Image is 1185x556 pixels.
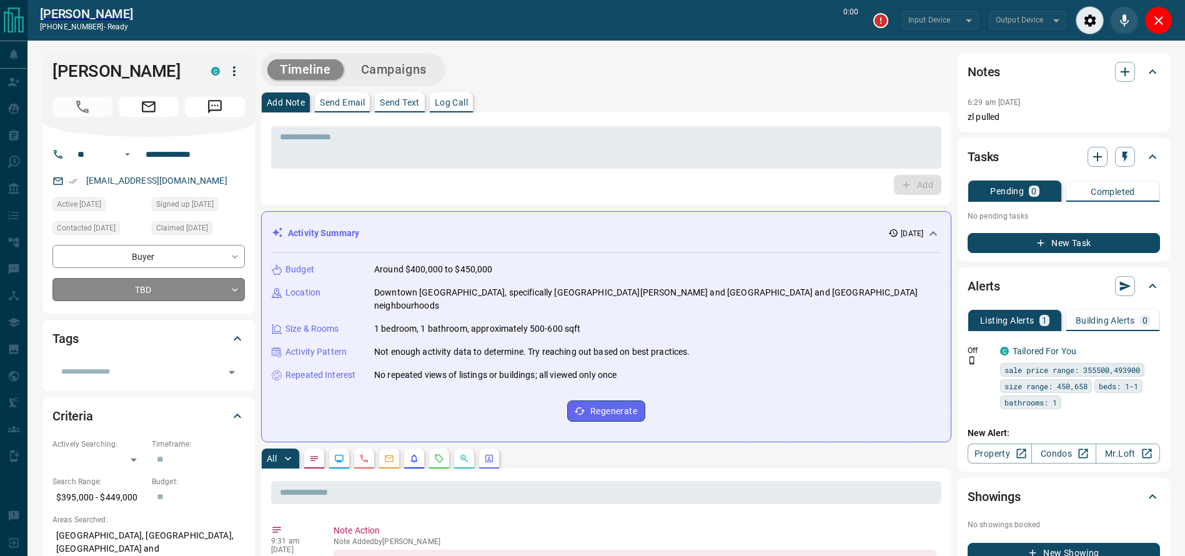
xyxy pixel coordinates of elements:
p: Search Range: [52,476,146,487]
span: bathrooms: 1 [1004,396,1057,409]
svg: Emails [384,454,394,464]
svg: Lead Browsing Activity [334,454,344,464]
p: Areas Searched: [52,514,245,525]
p: Building Alerts [1076,316,1135,325]
div: Close [1144,6,1173,34]
div: Activity Summary[DATE] [272,222,941,245]
svg: Push Notification Only [968,356,976,365]
p: Activity Pattern [285,345,347,359]
h2: Alerts [968,276,1000,296]
div: Wed Sep 10 2025 [52,197,146,215]
p: Log Call [435,98,468,107]
p: Not enough activity data to determine. Try reaching out based on best practices. [374,345,690,359]
button: Open [223,364,240,381]
h2: Tags [52,329,78,349]
p: Send Text [380,98,420,107]
div: Tags [52,324,245,354]
p: Note Added by [PERSON_NAME] [334,537,936,546]
div: Showings [968,482,1160,512]
p: 1 [1042,316,1047,325]
h1: [PERSON_NAME] [52,61,192,81]
svg: Calls [359,454,369,464]
p: No pending tasks [968,207,1160,226]
p: Timeframe: [152,439,245,450]
button: Timeline [267,59,344,80]
p: 6:29 am [DATE] [968,98,1021,107]
p: $395,000 - $449,000 [52,487,146,508]
a: [EMAIL_ADDRESS][DOMAIN_NAME] [86,176,227,186]
p: 0 [1143,316,1148,325]
div: Wed Sep 10 2025 [152,197,245,215]
p: Add Note [267,98,305,107]
p: Activity Summary [288,227,359,240]
p: All [267,454,277,463]
div: Audio Settings [1076,6,1104,34]
svg: Notes [309,454,319,464]
svg: Email Verified [69,177,77,186]
div: Wed Sep 10 2025 [52,221,146,239]
div: Buyer [52,245,245,268]
div: Notes [968,57,1160,87]
p: No repeated views of listings or buildings; all viewed only once [374,369,617,382]
button: New Task [968,233,1160,253]
button: Campaigns [349,59,439,80]
h2: [PERSON_NAME] [40,6,133,21]
p: [DATE] [271,545,315,554]
div: Criteria [52,401,245,431]
div: Alerts [968,271,1160,301]
span: ready [107,22,129,31]
p: [DATE] [901,228,923,239]
div: condos.ca [211,67,220,76]
div: condos.ca [1000,347,1009,355]
a: Condos [1031,444,1096,464]
p: 0:00 [843,6,858,34]
p: Send Email [320,98,365,107]
h2: Showings [968,487,1021,507]
span: Message [185,97,245,117]
p: Completed [1091,187,1135,196]
p: Note Action [334,524,936,537]
svg: Opportunities [459,454,469,464]
p: Off [968,345,993,356]
p: Budget: [152,476,245,487]
p: Pending [990,187,1024,196]
span: Signed up [DATE] [156,198,214,211]
p: Size & Rooms [285,322,339,335]
p: Downtown [GEOGRAPHIC_DATA], specifically [GEOGRAPHIC_DATA][PERSON_NAME] and [GEOGRAPHIC_DATA] and... [374,286,941,312]
span: Email [119,97,179,117]
div: TBD [52,278,245,301]
svg: Requests [434,454,444,464]
a: Property [968,444,1032,464]
svg: Listing Alerts [409,454,419,464]
div: Tasks [968,142,1160,172]
p: 1 bedroom, 1 bathroom, approximately 500-600 sqft [374,322,580,335]
h2: Criteria [52,406,93,426]
p: Location [285,286,320,299]
p: zl pulled [968,111,1160,124]
p: Around $400,000 to $450,000 [374,263,493,276]
span: beds: 1-1 [1099,380,1138,392]
p: [PHONE_NUMBER] - [40,21,133,32]
p: Listing Alerts [980,316,1034,325]
svg: Agent Actions [484,454,494,464]
p: Actively Searching: [52,439,146,450]
div: Wed Sep 10 2025 [152,221,245,239]
p: Budget [285,263,314,276]
span: Contacted [DATE] [57,222,116,234]
h2: Notes [968,62,1000,82]
a: Mr.Loft [1096,444,1160,464]
p: 0 [1031,187,1036,196]
span: Call [52,97,112,117]
a: Tailored For You [1013,346,1076,356]
span: Claimed [DATE] [156,222,208,234]
div: Mute [1110,6,1138,34]
span: sale price range: 355500,493900 [1004,364,1140,376]
span: size range: 450,658 [1004,380,1088,392]
p: New Alert: [968,427,1160,440]
p: No showings booked [968,519,1160,530]
p: Repeated Interest [285,369,355,382]
h2: Tasks [968,147,999,167]
button: Open [120,147,135,162]
button: Regenerate [567,400,645,422]
p: 9:31 am [271,537,315,545]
